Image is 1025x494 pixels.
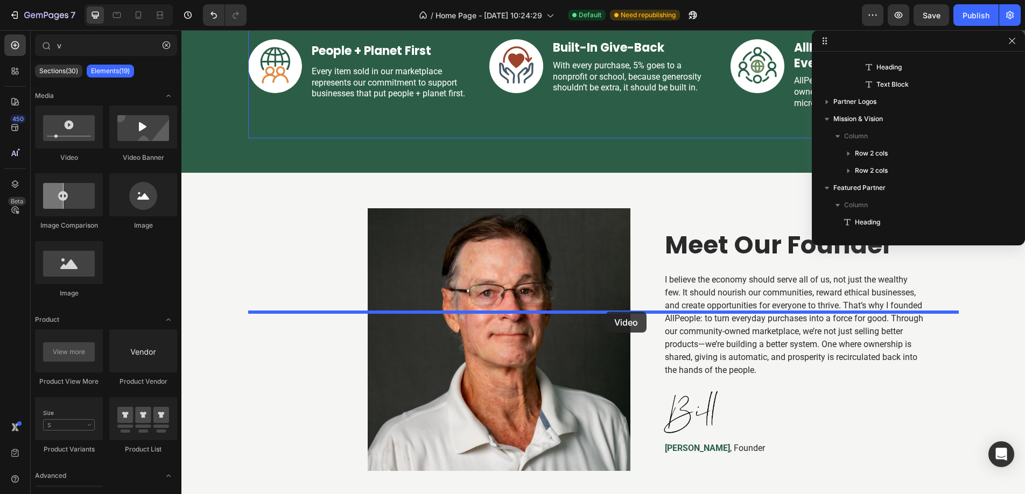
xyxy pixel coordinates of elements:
[876,79,909,90] span: Text Block
[914,4,949,26] button: Save
[109,153,177,163] div: Video Banner
[160,87,177,104] span: Toggle open
[10,115,26,123] div: 450
[109,377,177,386] div: Product Vendor
[431,10,433,21] span: /
[35,34,177,56] input: Search Sections & Elements
[109,444,177,454] div: Product List
[35,471,66,481] span: Advanced
[876,62,902,73] span: Heading
[203,4,247,26] div: Undo/Redo
[855,217,880,228] span: Heading
[4,4,80,26] button: 7
[35,221,103,230] div: Image Comparison
[923,11,940,20] span: Save
[35,153,103,163] div: Video
[181,30,1025,494] iframe: Design area
[109,221,177,230] div: Image
[579,10,601,20] span: Default
[988,441,1014,467] div: Open Intercom Messenger
[833,182,886,193] span: Featured Partner
[160,467,177,484] span: Toggle open
[963,10,989,21] div: Publish
[621,10,676,20] span: Need republishing
[855,148,888,159] span: Row 2 cols
[39,67,78,75] p: Sections(30)
[855,165,888,176] span: Row 2 cols
[35,288,103,298] div: Image
[160,311,177,328] span: Toggle open
[844,200,868,210] span: Column
[8,197,26,206] div: Beta
[35,377,103,386] div: Product View More
[844,131,868,142] span: Column
[71,9,75,22] p: 7
[953,4,999,26] button: Publish
[833,96,876,107] span: Partner Logos
[833,114,883,124] span: Mission & Vision
[436,10,542,21] span: Home Page - [DATE] 10:24:29
[35,315,59,324] span: Product
[91,67,130,75] p: Elements(19)
[35,444,103,454] div: Product Variants
[35,91,54,101] span: Media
